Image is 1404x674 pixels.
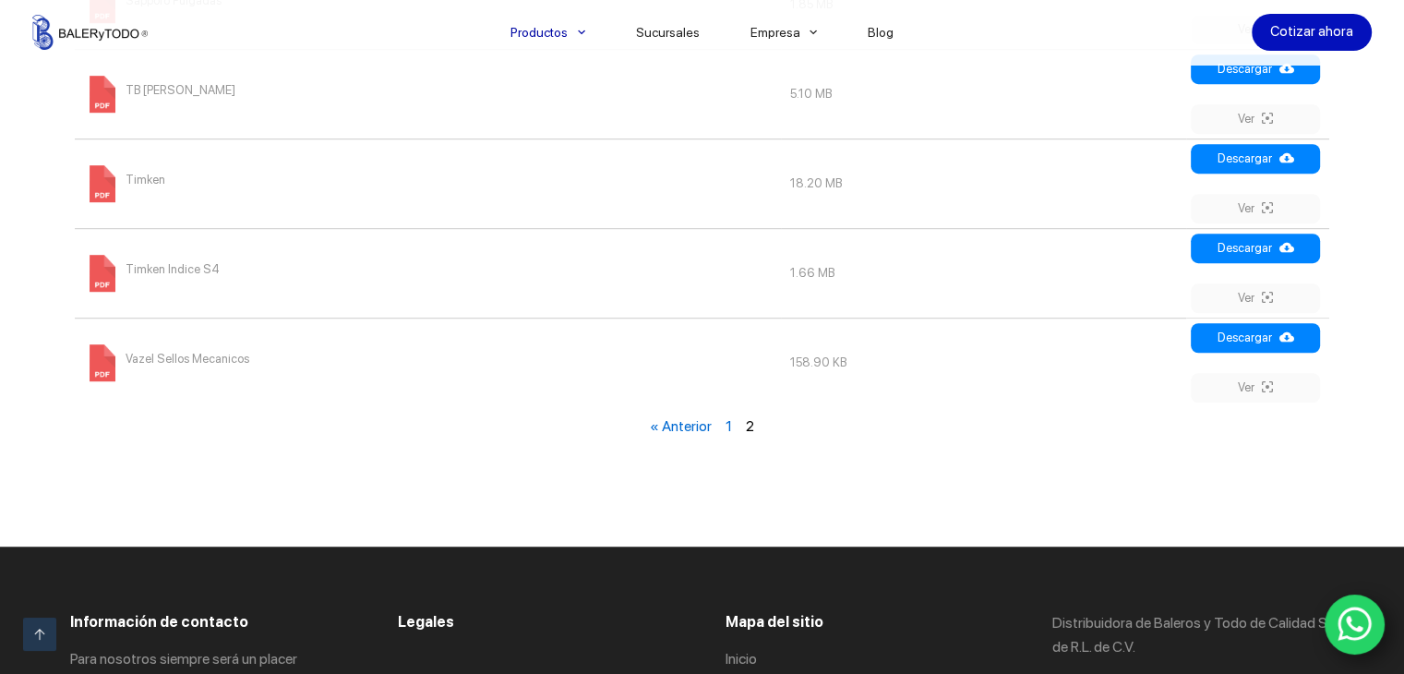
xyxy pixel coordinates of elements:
[1191,54,1320,84] a: Descargar
[725,650,756,668] a: Inicio
[781,228,1186,318] td: 1.66 MB
[1191,144,1320,174] a: Descargar
[70,611,352,633] h3: Información de contacto
[126,76,235,105] span: TB [PERSON_NAME]
[1191,283,1320,313] a: Ver
[84,355,249,368] a: Vazel Sellos Mecanicos
[781,138,1186,228] td: 18.20 MB
[1052,611,1334,660] p: Distribuidora de Baleros y Todo de Calidad S. de R.L. de C.V.
[781,49,1186,138] td: 5.10 MB
[1325,595,1386,656] a: WhatsApp
[1191,373,1320,403] a: Ver
[1191,194,1320,223] a: Ver
[32,15,148,50] img: Balerytodo
[1252,14,1372,51] a: Cotizar ahora
[126,344,249,374] span: Vazel Sellos Mecanicos
[725,611,1006,633] h3: Mapa del sitio
[84,86,235,100] a: TB [PERSON_NAME]
[746,417,754,435] span: 2
[726,417,732,435] a: 1
[84,265,220,279] a: Timken Indice S4
[781,318,1186,407] td: 158.90 KB
[84,175,165,189] a: Timken
[23,618,56,651] a: Ir arriba
[126,255,220,284] span: Timken Indice S4
[398,613,454,631] span: Legales
[1191,323,1320,353] a: Descargar
[126,165,165,195] span: Timken
[1191,234,1320,263] a: Descargar
[650,417,712,435] a: « Anterior
[1191,104,1320,134] a: Ver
